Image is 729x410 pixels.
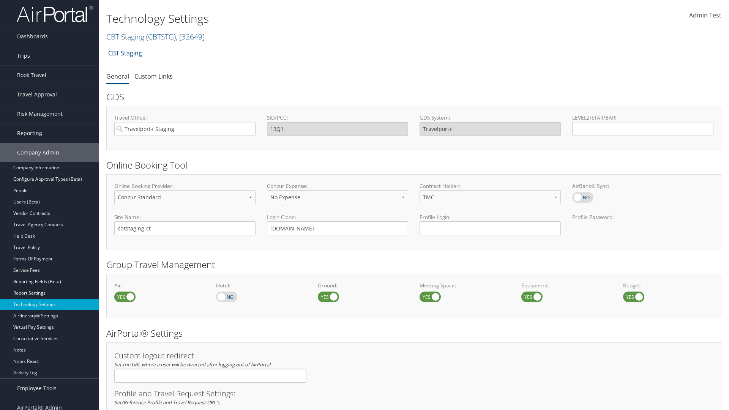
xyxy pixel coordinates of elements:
span: Reporting [17,124,42,143]
h2: Group Travel Management [106,258,721,271]
h3: Custom logout redirect [114,352,306,360]
span: Travel Approval [17,85,57,104]
span: Risk Management [17,104,63,123]
em: Set the URL where a user will be directed after logging out of AirPortal. [114,361,271,368]
img: airportal-logo.png [17,5,93,23]
label: LEVEL2/STAR/BAR: [572,114,713,121]
label: Site Name: [114,213,256,221]
em: Set/Reference Profile and Travel Request URL's [114,399,219,406]
a: General [106,72,129,80]
span: , [ 32649 ] [176,32,205,42]
label: GDS System: [420,114,561,121]
label: Equipment: [521,282,612,289]
label: Air: [114,282,205,289]
h2: GDS [106,90,716,103]
label: Concur Expense: [267,182,408,190]
a: CBT Staging [106,32,205,42]
label: Contract Holder: [420,182,561,190]
label: AirBank® Sync: [572,182,713,190]
h1: Technology Settings [106,11,516,27]
span: ( CBTSTG ) [146,32,176,42]
input: Profile Login: [420,221,561,235]
label: AirBank® Sync [572,192,593,203]
h2: Online Booking Tool [106,159,721,172]
label: SID/PCC: [267,114,408,121]
h2: AirPortal® Settings [106,327,721,340]
label: Meeting Space: [420,282,510,289]
a: Custom Links [134,72,173,80]
span: Trips [17,46,30,65]
span: Company Admin [17,143,59,162]
label: Budget: [623,282,713,289]
label: Travel Office: [114,114,256,121]
span: Admin Test [689,11,721,19]
span: Employee Tools [17,379,57,398]
label: Hotel: [216,282,306,289]
label: Profile Password: [572,213,713,235]
label: Login Clone: [267,213,408,221]
a: CBT Staging [108,46,142,61]
span: Dashboards [17,27,48,46]
a: Admin Test [689,4,721,27]
span: Book Travel [17,66,46,85]
label: Ground: [318,282,408,289]
h3: Profile and Travel Request Settings: [114,390,713,397]
label: Profile Login: [420,213,561,235]
label: Online Booking Provider: [114,182,256,190]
